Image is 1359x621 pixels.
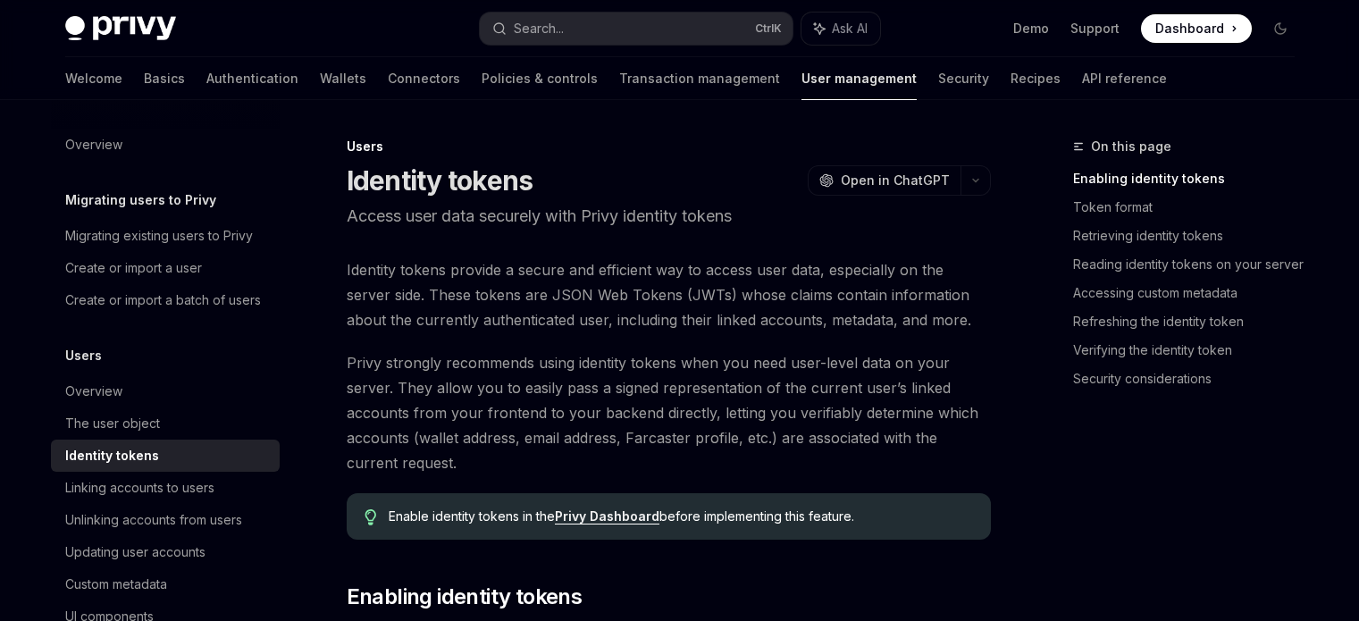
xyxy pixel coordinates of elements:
a: Transaction management [619,57,780,100]
a: Identity tokens [51,440,280,472]
a: Updating user accounts [51,536,280,568]
div: Create or import a user [65,257,202,279]
span: Enabling identity tokens [347,583,583,611]
div: Identity tokens [65,445,159,466]
a: Token format [1073,193,1309,222]
div: The user object [65,413,160,434]
a: Overview [51,129,280,161]
a: Security considerations [1073,365,1309,393]
a: Privy Dashboard [555,508,659,524]
h1: Identity tokens [347,164,533,197]
span: Ctrl K [755,21,782,36]
a: API reference [1082,57,1167,100]
a: Accessing custom metadata [1073,279,1309,307]
a: Verifying the identity token [1073,336,1309,365]
span: Dashboard [1155,20,1224,38]
a: Basics [144,57,185,100]
button: Toggle dark mode [1266,14,1295,43]
a: Custom metadata [51,568,280,600]
a: Linking accounts to users [51,472,280,504]
h5: Migrating users to Privy [65,189,216,211]
a: Overview [51,375,280,407]
button: Open in ChatGPT [808,165,961,196]
a: Unlinking accounts from users [51,504,280,536]
div: Updating user accounts [65,541,206,563]
span: On this page [1091,136,1171,157]
a: Retrieving identity tokens [1073,222,1309,250]
div: Migrating existing users to Privy [65,225,253,247]
a: User management [801,57,917,100]
a: Support [1070,20,1120,38]
button: Search...CtrlK [480,13,793,45]
a: Create or import a batch of users [51,284,280,316]
img: dark logo [65,16,176,41]
div: Custom metadata [65,574,167,595]
svg: Tip [365,509,377,525]
a: Wallets [320,57,366,100]
a: Enabling identity tokens [1073,164,1309,193]
a: Security [938,57,989,100]
a: The user object [51,407,280,440]
a: Policies & controls [482,57,598,100]
div: Create or import a batch of users [65,290,261,311]
a: Create or import a user [51,252,280,284]
a: Demo [1013,20,1049,38]
a: Recipes [1011,57,1061,100]
div: Unlinking accounts from users [65,509,242,531]
a: Dashboard [1141,14,1252,43]
span: Enable identity tokens in the before implementing this feature. [389,508,972,525]
a: Authentication [206,57,298,100]
span: Ask AI [832,20,868,38]
span: Identity tokens provide a secure and efficient way to access user data, especially on the server ... [347,257,991,332]
button: Ask AI [801,13,880,45]
a: Refreshing the identity token [1073,307,1309,336]
span: Privy strongly recommends using identity tokens when you need user-level data on your server. The... [347,350,991,475]
div: Linking accounts to users [65,477,214,499]
h5: Users [65,345,102,366]
p: Access user data securely with Privy identity tokens [347,204,991,229]
div: Overview [65,381,122,402]
div: Users [347,138,991,155]
a: Migrating existing users to Privy [51,220,280,252]
div: Search... [514,18,564,39]
a: Reading identity tokens on your server [1073,250,1309,279]
a: Welcome [65,57,122,100]
div: Overview [65,134,122,155]
a: Connectors [388,57,460,100]
span: Open in ChatGPT [841,172,950,189]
